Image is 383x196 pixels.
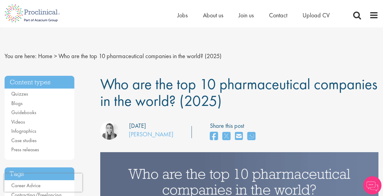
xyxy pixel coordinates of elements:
[5,167,74,180] h3: Tags
[11,100,23,107] a: Blogs
[38,52,52,60] a: breadcrumb link
[11,118,25,125] a: Videos
[59,52,222,60] span: Who are the top 10 pharmaceutical companies in the world? (2025)
[11,109,36,116] a: Guidebooks
[11,90,28,97] a: Quizzes
[303,11,330,19] a: Upload CV
[11,128,36,134] a: Infographics
[4,173,82,192] iframe: reCAPTCHA
[269,11,287,19] a: Contact
[239,11,254,19] a: Join us
[5,76,74,89] h3: Content types
[210,130,218,143] a: share on facebook
[222,130,230,143] a: share on twitter
[54,52,57,60] span: >
[11,137,37,144] a: Case studies
[177,11,188,19] a: Jobs
[203,11,223,19] a: About us
[129,121,146,130] div: [DATE]
[235,130,243,143] a: share on email
[100,74,378,110] span: Who are the top 10 pharmaceutical companies in the world? (2025)
[5,52,37,60] span: You are here:
[247,130,255,143] a: share on whats app
[363,176,381,194] img: Chatbot
[210,121,258,130] label: Share this post
[11,146,39,153] a: Press releases
[129,130,173,138] a: [PERSON_NAME]
[100,121,119,140] img: Hannah Burke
